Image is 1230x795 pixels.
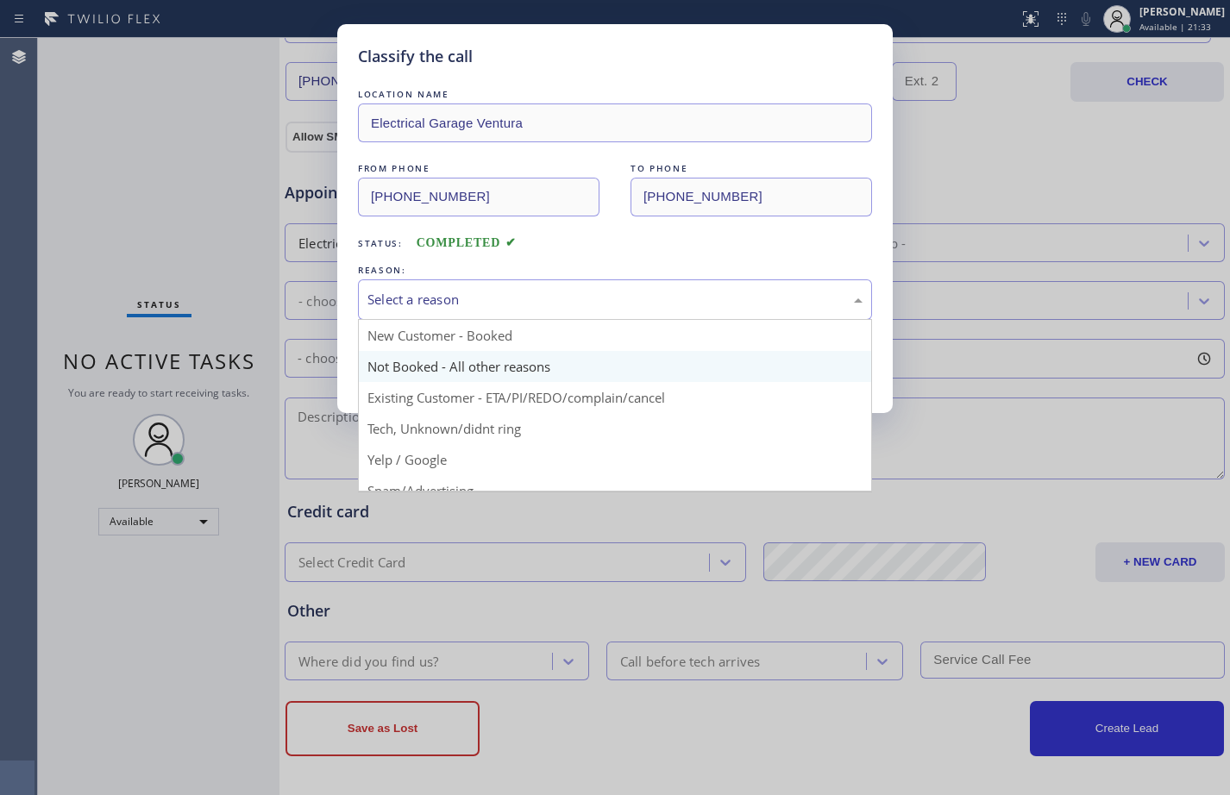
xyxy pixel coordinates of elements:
[359,320,871,351] div: New Customer - Booked
[358,261,872,279] div: REASON:
[631,178,872,216] input: To phone
[358,160,599,178] div: FROM PHONE
[417,236,517,249] span: COMPLETED
[359,444,871,475] div: Yelp / Google
[358,45,473,68] h5: Classify the call
[359,351,871,382] div: Not Booked - All other reasons
[359,475,871,506] div: Spam/Advertising
[358,237,403,249] span: Status:
[631,160,872,178] div: TO PHONE
[367,290,863,310] div: Select a reason
[359,413,871,444] div: Tech, Unknown/didnt ring
[358,178,599,216] input: From phone
[359,382,871,413] div: Existing Customer - ETA/PI/REDO/complain/cancel
[358,85,872,103] div: LOCATION NAME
